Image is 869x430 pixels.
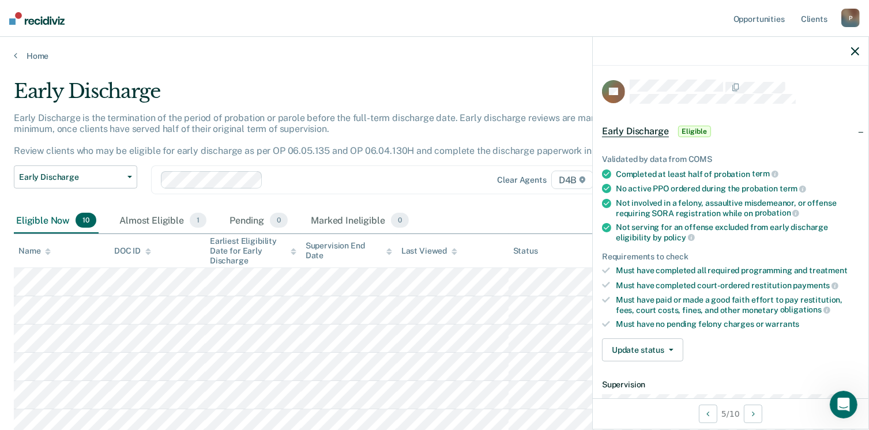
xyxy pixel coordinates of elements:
[616,266,859,276] div: Must have completed all required programming and
[19,172,123,182] span: Early Discharge
[14,208,99,233] div: Eligible Now
[766,319,800,329] span: warrants
[498,175,547,185] div: Clear agents
[306,241,392,261] div: Supervision End Date
[616,183,859,194] div: No active PPO ordered during the probation
[76,213,96,228] span: 10
[551,171,593,189] span: D4B
[18,246,51,256] div: Name
[117,208,209,233] div: Almost Eligible
[602,126,669,137] span: Early Discharge
[699,405,717,423] button: Previous Opportunity
[391,213,409,228] span: 0
[14,80,665,112] div: Early Discharge
[841,9,860,27] div: P
[593,113,868,150] div: Early DischargeEligible
[210,236,296,265] div: Earliest Eligibility Date for Early Discharge
[755,208,800,217] span: probation
[513,246,538,256] div: Status
[752,169,778,178] span: term
[602,380,859,390] dt: Supervision
[809,266,848,275] span: treatment
[114,246,151,256] div: DOC ID
[616,280,859,291] div: Must have completed court-ordered restitution
[309,208,411,233] div: Marked Ineligible
[664,233,695,242] span: policy
[616,295,859,315] div: Must have paid or made a good faith effort to pay restitution, fees, court costs, fines, and othe...
[270,213,288,228] span: 0
[780,184,806,193] span: term
[401,246,457,256] div: Last Viewed
[830,391,857,418] iframe: Intercom live chat
[616,222,859,242] div: Not serving for an offense excluded from early discharge eligibility by
[616,169,859,179] div: Completed at least half of probation
[602,154,859,164] div: Validated by data from COMS
[14,51,855,61] a: Home
[190,213,206,228] span: 1
[616,198,859,218] div: Not involved in a felony, assaultive misdemeanor, or offense requiring SORA registration while on
[780,305,830,314] span: obligations
[602,338,683,361] button: Update status
[593,398,868,429] div: 5 / 10
[9,12,65,25] img: Recidiviz
[793,281,839,290] span: payments
[14,112,634,157] p: Early Discharge is the termination of the period of probation or parole before the full-term disc...
[678,126,711,137] span: Eligible
[616,319,859,329] div: Must have no pending felony charges or
[744,405,762,423] button: Next Opportunity
[227,208,290,233] div: Pending
[602,252,859,262] div: Requirements to check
